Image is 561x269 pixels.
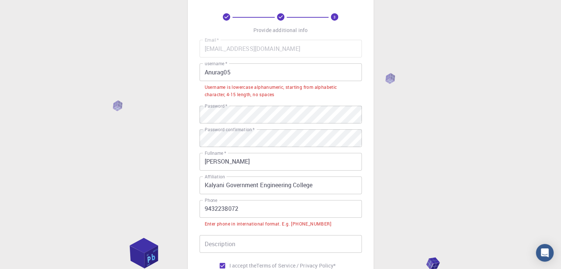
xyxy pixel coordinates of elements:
label: Phone [205,197,217,203]
label: Fullname [205,150,226,156]
label: Password [205,103,227,109]
label: username [205,60,227,67]
label: Affiliation [205,174,225,180]
label: Email [205,37,219,43]
div: Open Intercom Messenger [536,244,554,262]
label: Password confirmation [205,126,254,133]
p: Provide additional info [253,27,308,34]
div: Username is lowercase alphanumeric, starting from alphabetic character, 4-15 length, no spaces [205,84,357,98]
div: Enter phone in international format. E.g. [PHONE_NUMBER] [205,220,331,228]
text: 3 [333,14,336,20]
